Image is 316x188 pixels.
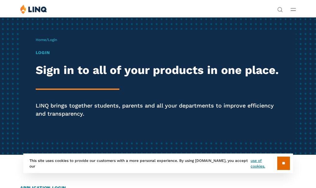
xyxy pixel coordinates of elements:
a: Home [36,38,46,42]
img: LINQ | K‑12 Software [20,4,47,14]
span: Login [48,38,57,42]
p: LINQ brings together students, parents and all your departments to improve efficiency and transpa... [36,102,280,117]
h1: Login [36,49,280,56]
h2: Sign in to all of your products in one place. [36,64,280,77]
button: Open Search Bar [277,6,283,12]
span: / [36,38,57,42]
button: Open Main Menu [291,6,296,13]
nav: Utility Navigation [277,4,283,12]
a: use of cookies. [251,158,277,169]
div: This site uses cookies to provide our customers with a more personal experience. By using [DOMAIN... [23,154,293,173]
